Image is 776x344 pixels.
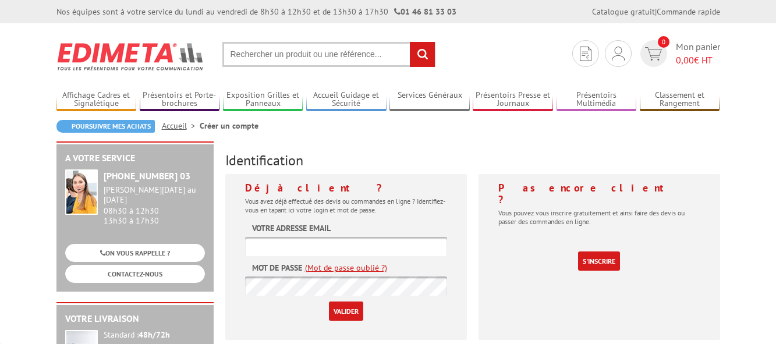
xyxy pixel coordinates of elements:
h2: A votre service [65,153,205,164]
a: Poursuivre mes achats [56,120,155,133]
strong: [PHONE_NUMBER] 03 [104,170,190,182]
div: [PERSON_NAME][DATE] au [DATE] [104,185,205,205]
a: devis rapide 0 Mon panier 0,00€ HT [637,40,720,67]
h3: Identification [225,153,720,168]
strong: 01 46 81 33 03 [394,6,456,17]
a: S'inscrire [578,251,620,271]
span: Mon panier [676,40,720,67]
div: Standard : [104,330,205,341]
a: CONTACTEZ-NOUS [65,265,205,283]
p: Vous pouvez vous inscrire gratuitement et ainsi faire des devis ou passer des commandes en ligne. [498,208,700,226]
img: devis rapide [645,47,662,61]
a: ON VOUS RAPPELLE ? [65,244,205,262]
label: Mot de passe [252,262,302,274]
p: Vous avez déjà effectué des devis ou commandes en ligne ? Identifiez-vous en tapant ici votre log... [245,197,447,214]
label: Votre adresse email [252,222,331,234]
a: Accueil Guidage et Sécurité [306,90,387,109]
a: Présentoirs Multimédia [557,90,637,109]
a: Accueil [162,120,200,131]
a: Services Généraux [389,90,470,109]
h2: Votre livraison [65,314,205,324]
img: widget-service.jpg [65,169,98,215]
input: rechercher [410,42,435,67]
a: Affichage Cadres et Signalétique [56,90,137,109]
input: Rechercher un produit ou une référence... [222,42,435,67]
a: Exposition Grilles et Panneaux [223,90,303,109]
img: Edimeta [56,35,205,78]
div: | [592,6,720,17]
a: Catalogue gratuit [592,6,655,17]
a: Classement et Rangement [640,90,720,109]
img: devis rapide [612,47,625,61]
h4: Déjà client ? [245,182,447,194]
li: Créer un compte [200,120,258,132]
div: 08h30 à 12h30 13h30 à 17h30 [104,185,205,225]
span: € HT [676,54,720,67]
span: 0,00 [676,54,694,66]
a: (Mot de passe oublié ?) [305,262,387,274]
img: devis rapide [580,47,591,61]
div: Nos équipes sont à votre service du lundi au vendredi de 8h30 à 12h30 et de 13h30 à 17h30 [56,6,456,17]
a: Commande rapide [657,6,720,17]
input: Valider [329,302,363,321]
h4: Pas encore client ? [498,182,700,205]
span: 0 [658,36,669,48]
a: Présentoirs Presse et Journaux [473,90,553,109]
a: Présentoirs et Porte-brochures [140,90,220,109]
strong: 48h/72h [139,329,170,340]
